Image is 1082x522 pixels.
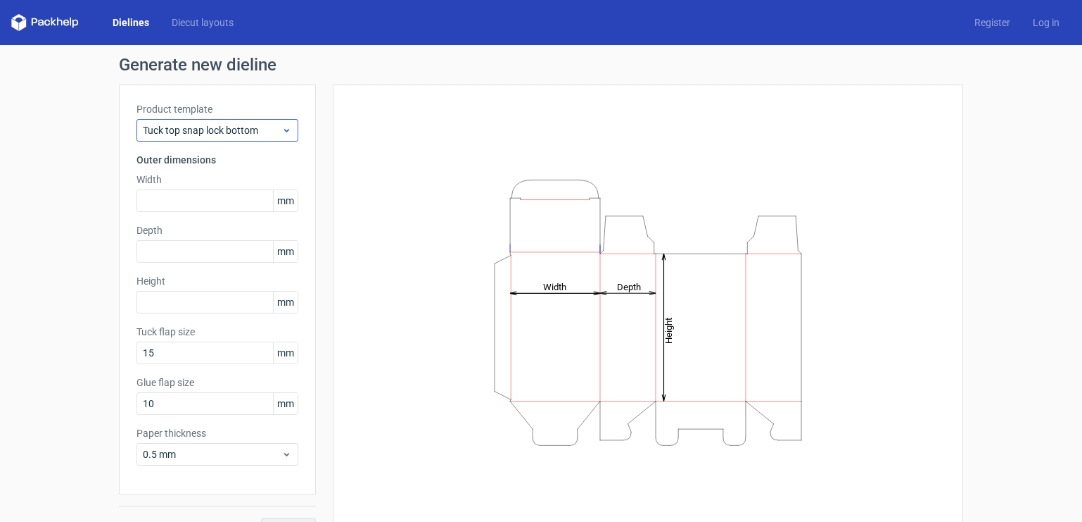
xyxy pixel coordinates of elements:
a: Log in [1021,15,1071,30]
tspan: Height [663,317,674,343]
label: Tuck flap size [136,325,298,339]
span: mm [273,292,298,313]
a: Diecut layouts [160,15,245,30]
span: 0.5 mm [143,447,281,461]
span: mm [273,393,298,414]
tspan: Width [543,281,566,292]
tspan: Depth [617,281,641,292]
span: Tuck top snap lock bottom [143,123,281,137]
span: mm [273,342,298,363]
label: Depth [136,223,298,237]
span: mm [273,190,298,211]
label: Height [136,274,298,288]
label: Width [136,173,298,187]
label: Product template [136,102,298,116]
label: Glue flap size [136,375,298,390]
h3: Outer dimensions [136,153,298,167]
a: Register [963,15,1021,30]
span: mm [273,241,298,262]
h1: Generate new dieline [119,56,963,73]
label: Paper thickness [136,426,298,440]
a: Dielines [101,15,160,30]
